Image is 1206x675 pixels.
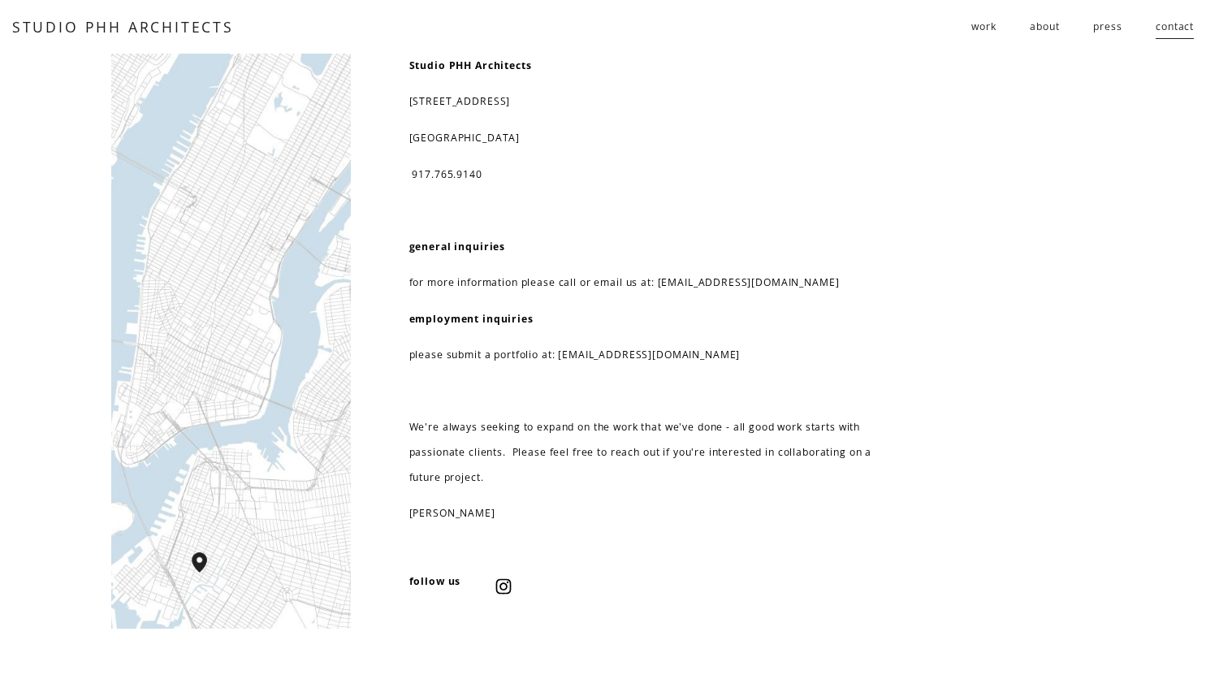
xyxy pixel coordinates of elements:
[409,312,534,326] strong: employment inquiries
[409,126,897,151] p: [GEOGRAPHIC_DATA]
[409,240,506,253] strong: general inquiries
[971,13,996,40] a: folder dropdown
[409,270,897,296] p: for more information please call or email us at: [EMAIL_ADDRESS][DOMAIN_NAME]
[409,162,897,188] p: 917.765.9140
[409,501,897,526] p: [PERSON_NAME]
[409,58,532,72] strong: Studio PHH Architects
[409,574,461,588] strong: follow us
[409,415,897,490] p: We're always seeking to expand on the work that we've done - all good work starts with passionate...
[1030,13,1059,40] a: about
[1156,13,1194,40] a: contact
[12,17,234,37] a: STUDIO PHH ARCHITECTS
[495,578,512,595] a: Instagram
[1093,13,1122,40] a: press
[409,343,897,368] p: please submit a portfolio at: [EMAIL_ADDRESS][DOMAIN_NAME]
[971,15,996,40] span: work
[409,89,897,115] p: [STREET_ADDRESS]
